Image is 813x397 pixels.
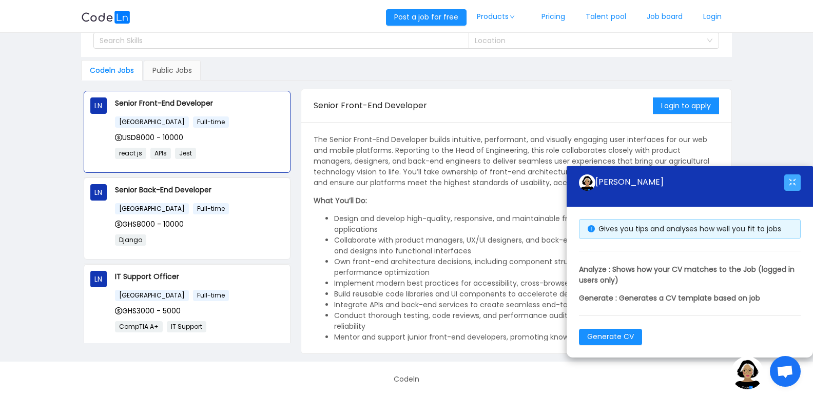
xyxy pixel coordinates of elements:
button: icon: fullscreen-exit [784,174,801,191]
span: [GEOGRAPHIC_DATA] [115,203,189,214]
i: icon: down [707,37,713,45]
span: CompTIA A+ [115,321,163,332]
p: Senior Back-End Developer [115,184,284,195]
span: Full-time [193,290,229,301]
p: Senior Front-End Developer [115,97,284,109]
i: icon: down [509,14,515,19]
div: [PERSON_NAME] [579,174,784,191]
p: Analyze : Shows how your CV matches to the Job (logged in users only) [579,264,801,286]
img: ground.ddcf5dcf.png [579,174,595,191]
span: APIs [150,148,171,159]
a: Post a job for free [386,12,467,22]
p: Generate : Generates a CV template based on job [579,293,801,304]
li: Collaborate with product managers, UX/UI designers, and back-end engineers to translate requireme... [334,235,719,256]
span: Full-time [193,116,229,128]
span: react js [115,148,146,159]
span: [GEOGRAPHIC_DATA] [115,116,189,128]
span: Gives you tips and analyses how well you fit to jobs [598,224,781,234]
button: Post a job for free [386,9,467,26]
div: Public Jobs [144,60,201,81]
span: Jest [175,148,196,159]
p: IT Support Officer [115,271,284,282]
li: Design and develop high-quality, responsive, and maintainable front-end features for web and mobi... [334,213,719,235]
div: Search Skills [100,35,454,46]
i: icon: dollar [115,221,122,228]
i: icon: dollar [115,134,122,141]
button: Generate CV [579,329,642,345]
img: logobg.f302741d.svg [81,11,130,24]
li: Implement modern best practices for accessibility, cross-browser compatibility, and responsive de... [334,278,719,289]
div: Codeln Jobs [81,60,143,81]
span: LN [94,271,102,287]
i: icon: dollar [115,307,122,314]
i: icon: info-circle [588,225,595,232]
strong: What You’ll Do: [314,195,367,206]
li: Integrate APIs and back-end services to create seamless end-to-end functionality [334,300,719,310]
span: Full-time [193,203,229,214]
span: Senior Front-End Developer [314,100,427,111]
span: IT Support [167,321,206,332]
span: USD8000 - 10000 [115,132,183,143]
span: GHS3000 - 5000 [115,306,181,316]
li: Conduct thorough testing, code reviews, and performance audits to ensure high standards of qualit... [334,310,719,332]
span: Django [115,234,146,246]
div: Open chat [770,356,801,387]
div: Location [475,35,702,46]
span: LN [94,97,102,114]
span: [GEOGRAPHIC_DATA] [115,290,189,301]
p: The Senior Front-End Developer builds intuitive, performant, and visually engaging user interface... [314,134,719,188]
img: ground.ddcf5dcf.png [731,356,764,389]
span: LN [94,184,102,201]
li: Own front-end architecture decisions, including component structure, state management, and perfor... [334,256,719,278]
span: GHS8000 - 10000 [115,219,184,229]
button: Login to apply [653,97,719,114]
li: Mentor and support junior front-end developers, promoting knowledge sharing and skill development [334,332,719,343]
li: Build reusable code libraries and UI components to accelerate development across projects [334,289,719,300]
